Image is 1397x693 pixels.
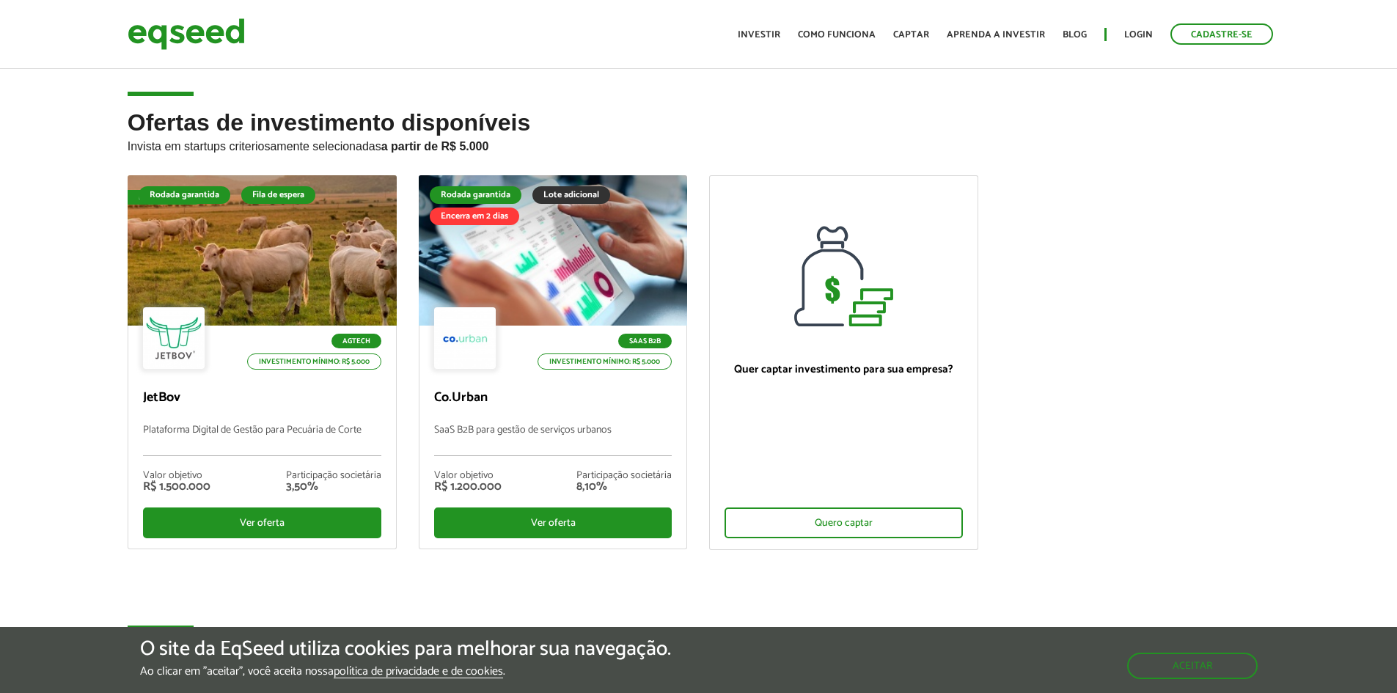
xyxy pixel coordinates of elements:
[128,15,245,54] img: EqSeed
[331,334,381,348] p: Agtech
[434,390,672,406] p: Co.Urban
[434,471,502,481] div: Valor objetivo
[576,481,672,493] div: 8,10%
[140,638,671,661] h5: O site da EqSeed utiliza cookies para melhorar sua navegação.
[140,664,671,678] p: Ao clicar em "aceitar", você aceita nossa .
[725,363,963,376] p: Quer captar investimento para sua empresa?
[709,175,978,550] a: Quer captar investimento para sua empresa? Quero captar
[128,110,1270,175] h2: Ofertas de investimento disponíveis
[334,666,503,678] a: política de privacidade e de cookies
[725,507,963,538] div: Quero captar
[1127,653,1258,679] button: Aceitar
[618,334,672,348] p: SaaS B2B
[576,471,672,481] div: Participação societária
[434,481,502,493] div: R$ 1.200.000
[241,186,315,204] div: Fila de espera
[128,190,203,205] div: Fila de espera
[143,481,210,493] div: R$ 1.500.000
[434,425,672,456] p: SaaS B2B para gestão de serviços urbanos
[419,175,688,549] a: Rodada garantida Lote adicional Encerra em 2 dias SaaS B2B Investimento mínimo: R$ 5.000 Co.Urban...
[538,353,672,370] p: Investimento mínimo: R$ 5.000
[139,186,230,204] div: Rodada garantida
[1170,23,1273,45] a: Cadastre-se
[128,175,397,549] a: Fila de espera Rodada garantida Fila de espera Agtech Investimento mínimo: R$ 5.000 JetBov Plataf...
[893,30,929,40] a: Captar
[532,186,610,204] div: Lote adicional
[738,30,780,40] a: Investir
[247,353,381,370] p: Investimento mínimo: R$ 5.000
[1124,30,1153,40] a: Login
[143,471,210,481] div: Valor objetivo
[286,471,381,481] div: Participação societária
[143,390,381,406] p: JetBov
[430,186,521,204] div: Rodada garantida
[128,136,1270,153] p: Invista em startups criteriosamente selecionadas
[434,507,672,538] div: Ver oferta
[430,208,519,225] div: Encerra em 2 dias
[286,481,381,493] div: 3,50%
[1063,30,1087,40] a: Blog
[798,30,876,40] a: Como funciona
[143,425,381,456] p: Plataforma Digital de Gestão para Pecuária de Corte
[947,30,1045,40] a: Aprenda a investir
[143,507,381,538] div: Ver oferta
[381,140,489,153] strong: a partir de R$ 5.000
